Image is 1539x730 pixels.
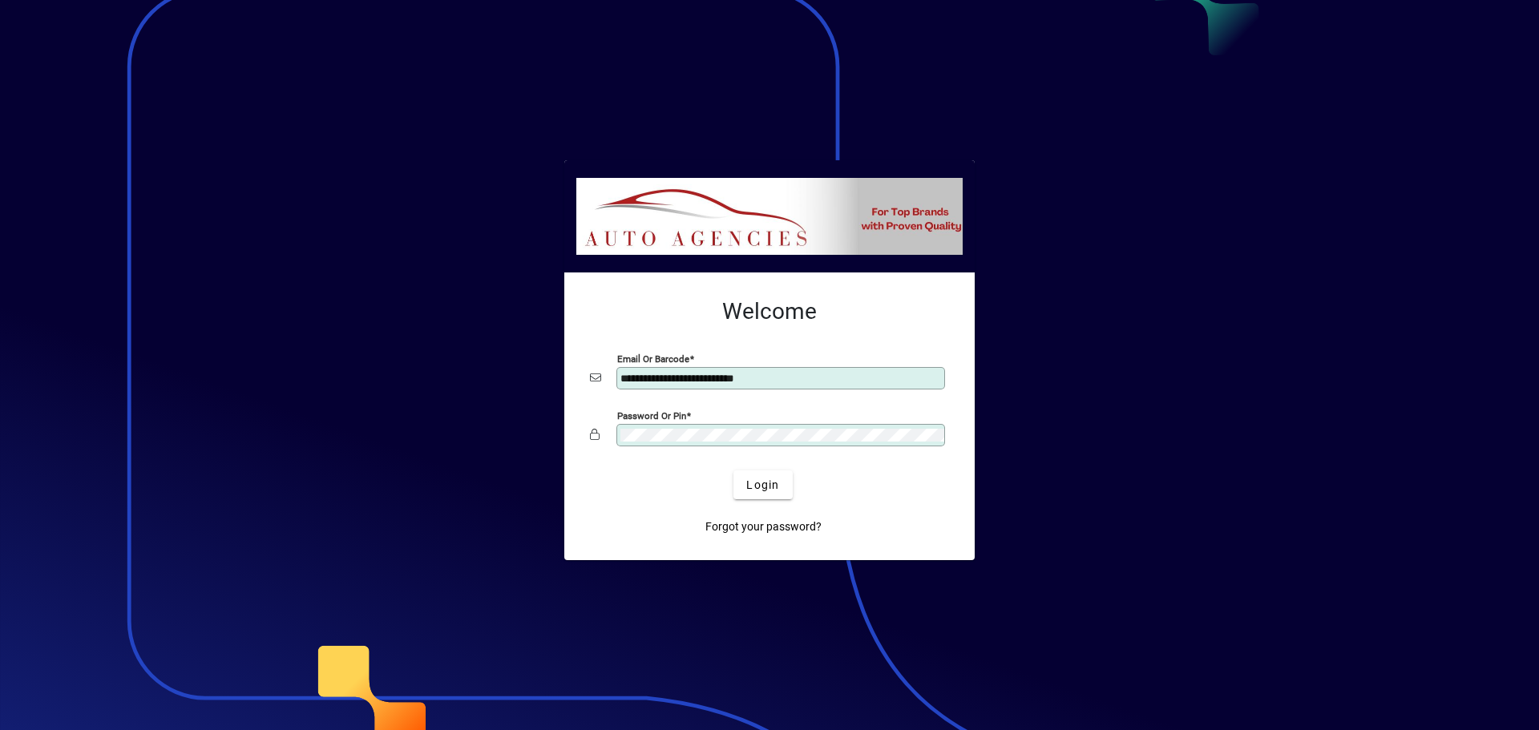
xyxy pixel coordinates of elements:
[590,298,949,325] h2: Welcome
[705,518,822,535] span: Forgot your password?
[733,470,792,499] button: Login
[617,410,686,421] mat-label: Password or Pin
[746,477,779,494] span: Login
[699,512,828,541] a: Forgot your password?
[617,353,689,365] mat-label: Email or Barcode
